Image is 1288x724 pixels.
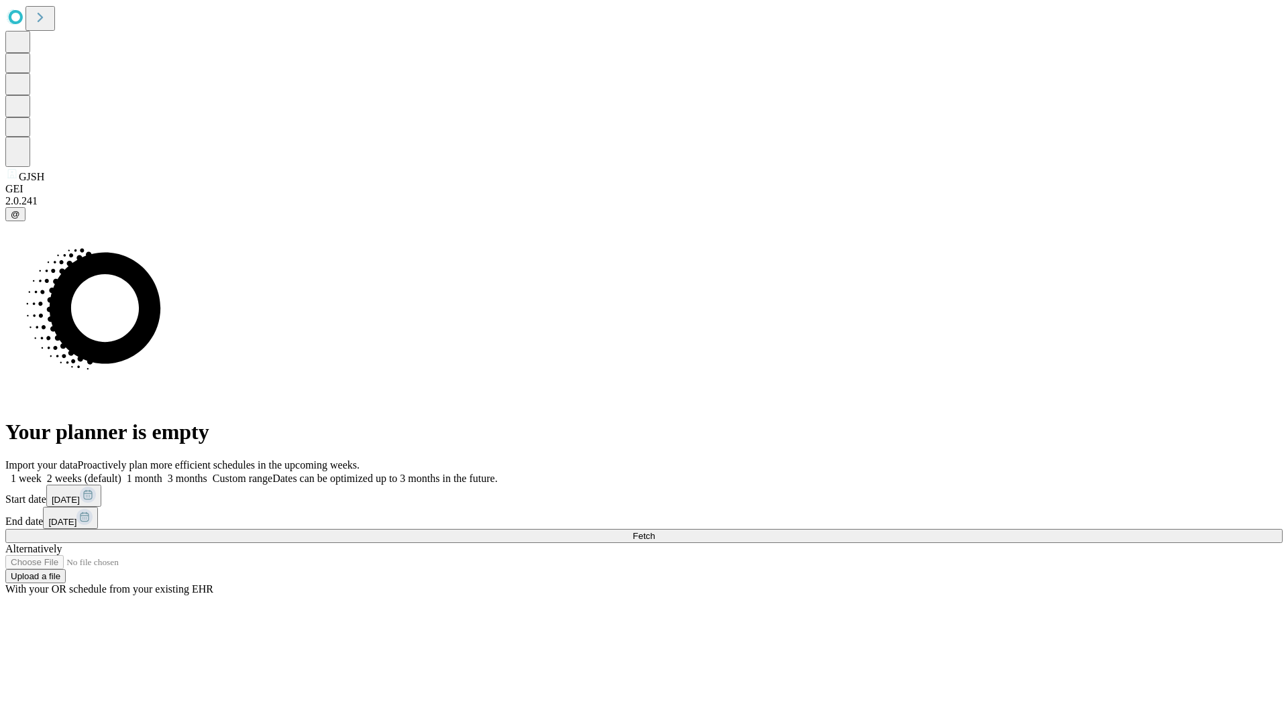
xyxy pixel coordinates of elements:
span: Dates can be optimized up to 3 months in the future. [272,473,497,484]
span: 1 week [11,473,42,484]
div: GEI [5,183,1283,195]
button: Upload a file [5,569,66,583]
span: Proactively plan more efficient schedules in the upcoming weeks. [78,459,360,471]
button: [DATE] [46,485,101,507]
div: 2.0.241 [5,195,1283,207]
span: 2 weeks (default) [47,473,121,484]
span: Alternatively [5,543,62,554]
h1: Your planner is empty [5,420,1283,444]
button: [DATE] [43,507,98,529]
div: End date [5,507,1283,529]
span: GJSH [19,171,44,182]
span: With your OR schedule from your existing EHR [5,583,213,595]
span: [DATE] [48,517,76,527]
div: Start date [5,485,1283,507]
button: Fetch [5,529,1283,543]
button: @ [5,207,25,221]
span: @ [11,209,20,219]
span: Fetch [633,531,655,541]
span: 1 month [127,473,162,484]
span: Import your data [5,459,78,471]
span: [DATE] [52,495,80,505]
span: Custom range [213,473,272,484]
span: 3 months [168,473,207,484]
